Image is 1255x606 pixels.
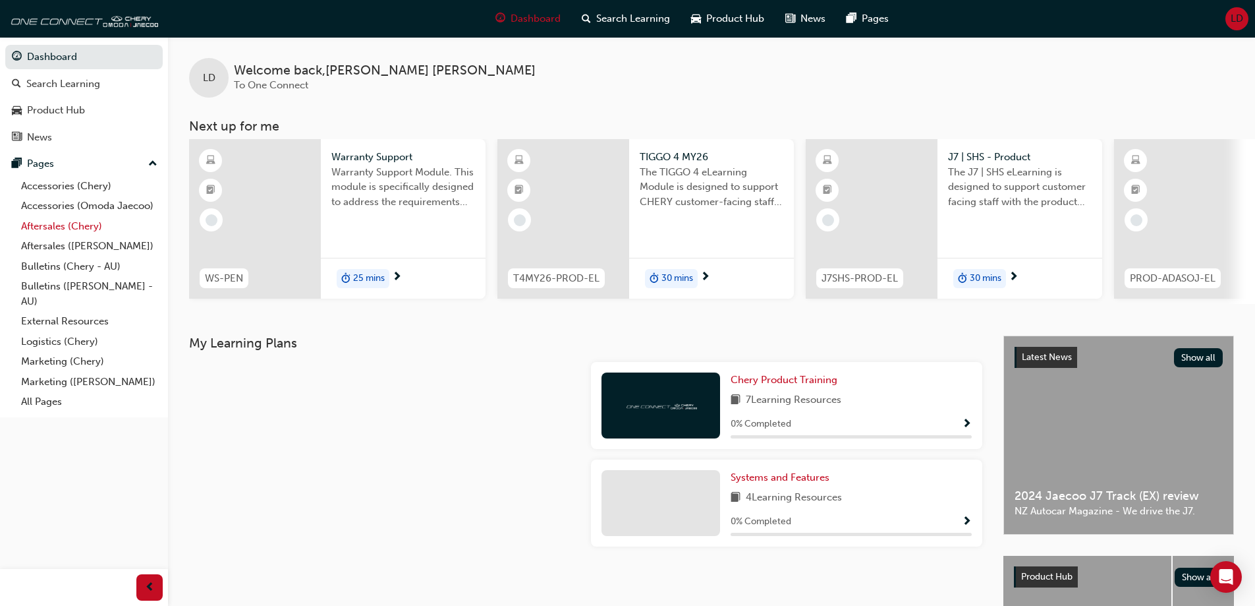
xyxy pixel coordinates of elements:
[12,78,21,90] span: search-icon
[661,271,693,286] span: 30 mins
[700,272,710,284] span: next-icon
[625,399,697,411] img: oneconnect
[731,374,837,386] span: Chery Product Training
[16,351,163,372] a: Marketing (Chery)
[731,392,740,409] span: book-icon
[731,373,843,388] a: Chery Product Training
[731,490,740,506] span: book-icon
[650,270,659,288] span: duration-icon
[962,419,972,431] span: Show Progress
[12,51,22,63] span: guage-icon
[331,150,475,165] span: Warranty Support
[392,272,402,284] span: next-icon
[1003,336,1234,535] a: Latest NewsShow all2024 Jaecoo J7 Track (EX) reviewNZ Autocar Magazine - We drive the J7.
[5,45,163,69] a: Dashboard
[948,150,1092,165] span: J7 | SHS - Product
[145,580,155,596] span: prev-icon
[1130,214,1142,226] span: learningRecordVerb_NONE-icon
[5,152,163,176] button: Pages
[12,132,22,144] span: news-icon
[203,71,215,86] span: LD
[5,125,163,150] a: News
[1225,7,1248,30] button: LD
[822,214,834,226] span: learningRecordVerb_NONE-icon
[206,152,215,169] span: learningResourceType_ELEARNING-icon
[823,182,832,199] span: booktick-icon
[1014,566,1223,588] a: Product HubShow all
[515,182,524,199] span: booktick-icon
[1015,347,1223,368] a: Latest NewsShow all
[7,5,158,32] img: oneconnect
[1231,11,1243,26] span: LD
[1015,489,1223,504] span: 2024 Jaecoo J7 Track (EX) review
[27,130,52,145] div: News
[5,42,163,152] button: DashboardSearch LearningProduct HubNews
[27,103,85,118] div: Product Hub
[1175,568,1224,587] button: Show all
[331,165,475,210] span: Warranty Support Module. This module is specifically designed to address the requirements and pro...
[1022,351,1072,363] span: Latest News
[962,416,972,433] button: Show Progress
[514,214,526,226] span: learningRecordVerb_NONE-icon
[485,5,571,32] a: guage-iconDashboard
[234,79,308,91] span: To One Connect
[16,257,163,277] a: Bulletins (Chery - AU)
[746,392,841,409] span: 7 Learning Resources
[582,11,591,27] span: search-icon
[16,311,163,332] a: External Resources
[148,156,157,173] span: up-icon
[775,5,836,32] a: news-iconNews
[862,11,889,26] span: Pages
[206,182,215,199] span: booktick-icon
[16,216,163,237] a: Aftersales (Chery)
[12,158,22,170] span: pages-icon
[746,490,842,506] span: 4 Learning Resources
[571,5,681,32] a: search-iconSearch Learning
[5,72,163,96] a: Search Learning
[800,11,825,26] span: News
[168,119,1255,134] h3: Next up for me
[836,5,899,32] a: pages-iconPages
[1131,152,1140,169] span: learningResourceType_ELEARNING-icon
[27,156,54,171] div: Pages
[205,271,243,286] span: WS-PEN
[16,276,163,311] a: Bulletins ([PERSON_NAME] - AU)
[497,139,794,299] a: T4MY26-PROD-ELTIGGO 4 MY26The TIGGO 4 eLearning Module is designed to support CHERY customer-faci...
[16,392,163,412] a: All Pages
[16,176,163,197] a: Accessories (Chery)
[1210,561,1242,593] div: Open Intercom Messenger
[681,5,775,32] a: car-iconProduct Hub
[16,372,163,392] a: Marketing ([PERSON_NAME])
[341,270,350,288] span: duration-icon
[962,514,972,530] button: Show Progress
[16,196,163,216] a: Accessories (Omoda Jaecoo)
[515,152,524,169] span: learningResourceType_ELEARNING-icon
[640,150,783,165] span: TIGGO 4 MY26
[970,271,1001,286] span: 30 mins
[5,98,163,123] a: Product Hub
[1021,571,1073,582] span: Product Hub
[847,11,856,27] span: pages-icon
[353,271,385,286] span: 25 mins
[495,11,505,27] span: guage-icon
[1131,182,1140,199] span: booktick-icon
[706,11,764,26] span: Product Hub
[511,11,561,26] span: Dashboard
[12,105,22,117] span: car-icon
[189,336,982,351] h3: My Learning Plans
[16,236,163,257] a: Aftersales ([PERSON_NAME])
[1009,272,1018,284] span: next-icon
[596,11,670,26] span: Search Learning
[731,417,791,432] span: 0 % Completed
[962,516,972,528] span: Show Progress
[513,271,600,286] span: T4MY26-PROD-EL
[189,139,486,299] a: WS-PENWarranty SupportWarranty Support Module. This module is specifically designed to address th...
[823,152,832,169] span: learningResourceType_ELEARNING-icon
[731,471,829,483] span: Systems and Features
[1130,271,1215,286] span: PROD-ADASOJ-EL
[806,139,1102,299] a: J7SHS-PROD-ELJ7 | SHS - ProductThe J7 | SHS eLearning is designed to support customer facing staf...
[1174,348,1223,367] button: Show all
[785,11,795,27] span: news-icon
